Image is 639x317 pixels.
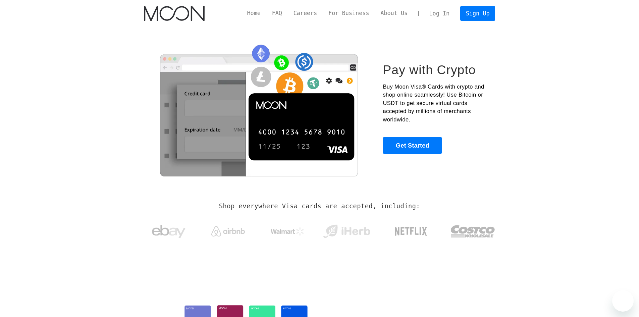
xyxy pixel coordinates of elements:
a: For Business [323,9,375,17]
img: Netflix [394,223,428,240]
a: About Us [375,9,413,17]
a: Walmart [262,221,312,239]
iframe: Button to launch messaging window [612,290,634,312]
a: home [144,6,205,21]
a: Airbnb [203,219,253,240]
img: Costco [450,219,495,244]
img: Airbnb [211,226,245,236]
a: Careers [288,9,323,17]
a: Log In [424,6,455,21]
a: Netflix [381,216,441,243]
img: ebay [152,221,185,242]
a: Get Started [383,137,442,154]
img: Walmart [271,227,304,235]
a: iHerb [322,216,372,244]
img: iHerb [322,223,372,240]
img: Moon Logo [144,6,205,21]
a: ebay [144,214,194,246]
a: Home [242,9,266,17]
h2: Shop everywhere Visa cards are accepted, including: [219,203,420,210]
a: Costco [450,212,495,247]
h1: Pay with Crypto [383,62,476,77]
img: Moon Cards let you spend your crypto anywhere Visa is accepted. [144,40,374,176]
a: Sign Up [460,6,495,21]
a: FAQ [266,9,288,17]
p: Buy Moon Visa® Cards with crypto and shop online seamlessly! Use Bitcoin or USDT to get secure vi... [383,83,488,124]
